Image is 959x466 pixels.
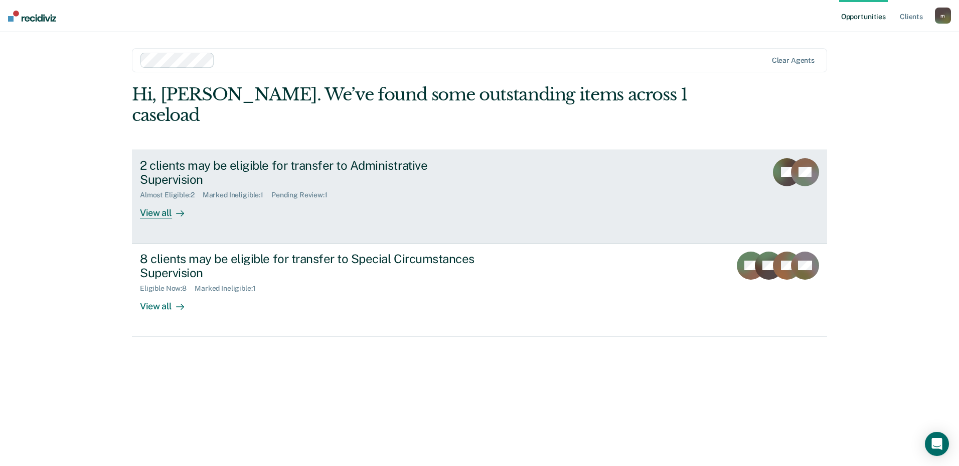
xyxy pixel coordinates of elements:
div: Pending Review : 1 [271,191,336,199]
div: View all [140,199,196,219]
a: 8 clients may be eligible for transfer to Special Circumstances SupervisionEligible Now:8Marked I... [132,244,827,337]
div: 2 clients may be eligible for transfer to Administrative Supervision [140,158,492,187]
div: Hi, [PERSON_NAME]. We’ve found some outstanding items across 1 caseload [132,84,688,126]
div: View all [140,293,196,312]
div: Eligible Now : 8 [140,284,195,293]
div: Clear agents [772,56,815,65]
div: Open Intercom Messenger [925,432,949,456]
div: Marked Ineligible : 1 [195,284,263,293]
button: m [935,8,951,24]
img: Recidiviz [8,11,56,22]
a: 2 clients may be eligible for transfer to Administrative SupervisionAlmost Eligible:2Marked Ineli... [132,150,827,244]
div: Almost Eligible : 2 [140,191,203,199]
div: 8 clients may be eligible for transfer to Special Circumstances Supervision [140,252,492,281]
div: Marked Ineligible : 1 [203,191,271,199]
